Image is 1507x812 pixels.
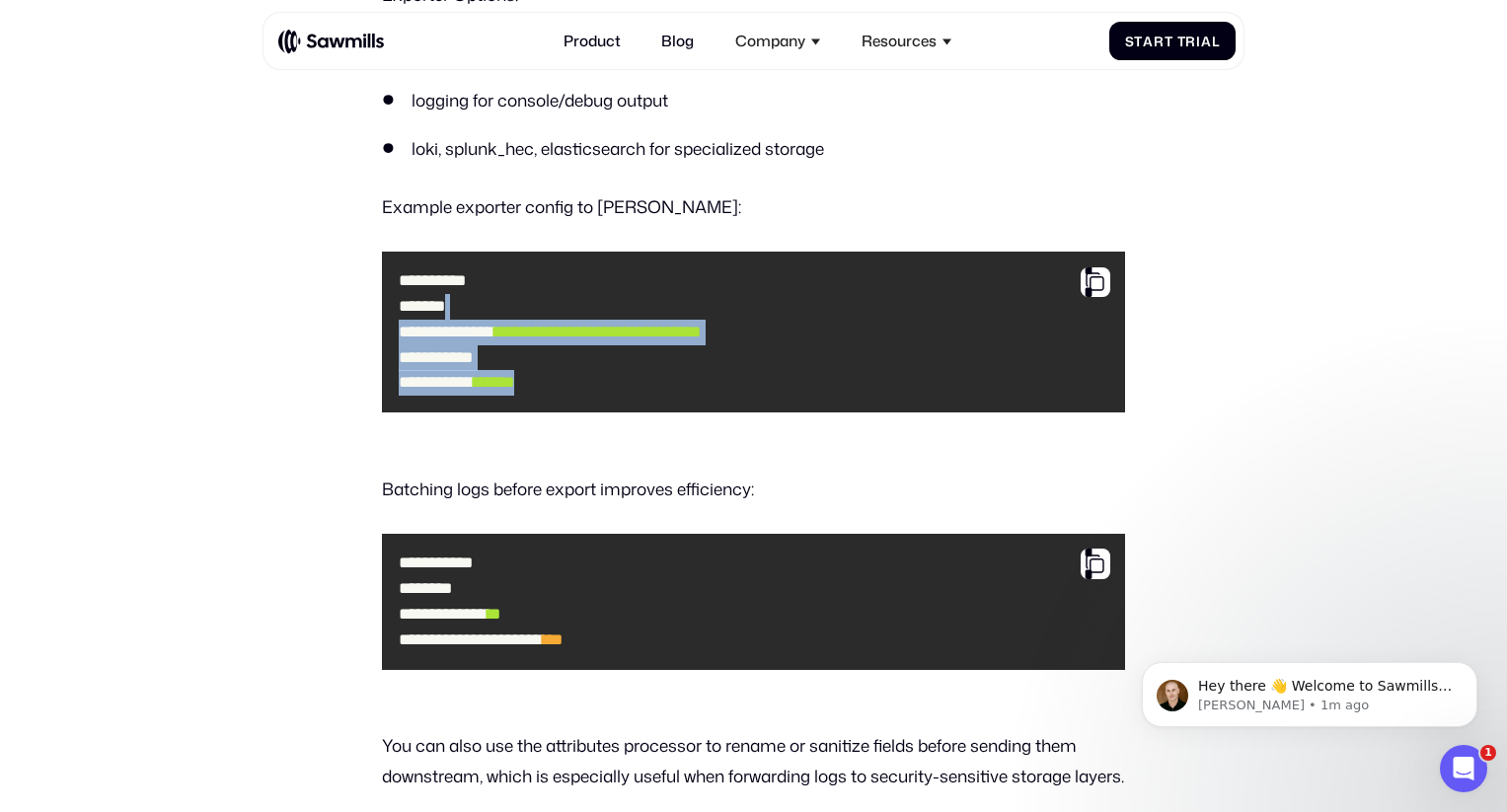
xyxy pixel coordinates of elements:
span: r [1185,34,1196,49]
li: loki, splunk_hec, elasticsearch for specialized storage [382,136,1126,162]
p: Batching logs before export improves efficiency: [382,474,1126,504]
div: Resources [851,21,963,61]
span: 1 [1480,745,1496,761]
span: Hey there 👋 Welcome to Sawmills. The smart telemetry management platform that solves cost, qualit... [86,57,339,171]
p: Message from Winston, sent 1m ago [86,76,340,94]
span: l [1212,34,1221,49]
div: Resources [862,32,937,49]
li: logging for console/debug output [382,88,1126,113]
span: T [1177,34,1186,49]
a: Blog [650,21,706,61]
iframe: Intercom live chat [1440,745,1487,792]
span: t [1134,34,1143,49]
p: You can also use the attributes processor to rename or sanitize fields before sending them downst... [382,730,1126,791]
div: Company [735,32,805,49]
span: i [1196,34,1201,49]
p: ‍ [382,412,1126,443]
a: StartTrial [1109,22,1236,60]
span: a [1143,34,1154,49]
span: S [1125,34,1135,49]
span: t [1165,34,1173,49]
div: Company [724,21,832,61]
span: r [1154,34,1165,49]
p: ‍ [382,670,1126,701]
p: Example exporter config to [PERSON_NAME]: [382,191,1126,222]
a: Product [552,21,632,61]
span: a [1201,34,1212,49]
iframe: Intercom notifications message [1112,621,1507,759]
